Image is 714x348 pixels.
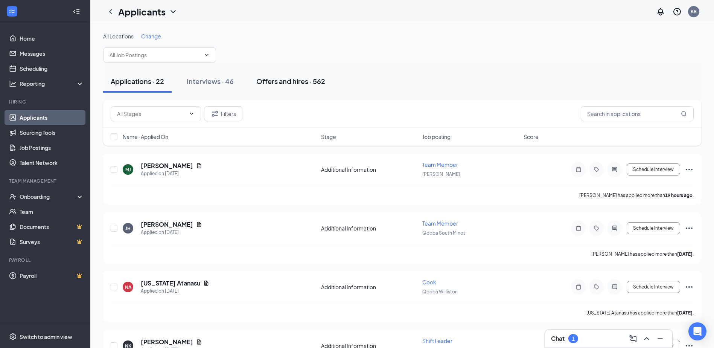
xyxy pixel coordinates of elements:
[422,171,460,177] span: [PERSON_NAME]
[196,163,202,169] svg: Document
[551,334,565,343] h3: Chat
[627,222,680,234] button: Schedule Interview
[9,193,17,200] svg: UserCheck
[422,337,452,344] span: Shift Leader
[141,279,200,287] h5: [US_STATE] Atanasu
[9,99,82,105] div: Hiring
[422,279,436,285] span: Cook
[581,106,694,121] input: Search in applications
[656,334,665,343] svg: Minimize
[8,8,16,15] svg: WorkstreamLogo
[592,225,601,231] svg: Tag
[422,161,458,168] span: Team Member
[203,280,209,286] svg: Document
[586,310,694,316] p: [US_STATE] Atanasu has applied more than .
[665,192,693,198] b: 19 hours ago
[20,155,84,170] a: Talent Network
[123,133,168,140] span: Name · Applied On
[321,283,418,291] div: Additional Information
[20,219,84,234] a: DocumentsCrown
[685,165,694,174] svg: Ellipses
[106,7,115,16] svg: ChevronLeft
[627,163,680,176] button: Schedule Interview
[691,8,697,15] div: KR
[610,284,619,290] svg: ActiveChat
[642,334,651,343] svg: ChevronUp
[256,76,325,86] div: Offers and hires · 562
[9,80,17,87] svg: Analysis
[654,333,666,345] button: Minimize
[524,133,539,140] span: Score
[20,204,84,219] a: Team
[685,224,694,233] svg: Ellipses
[141,287,209,295] div: Applied on [DATE]
[141,338,193,346] h5: [PERSON_NAME]
[20,80,84,87] div: Reporting
[20,268,84,283] a: PayrollCrown
[20,125,84,140] a: Sourcing Tools
[688,322,706,340] div: Open Intercom Messenger
[196,339,202,345] svg: Document
[321,133,336,140] span: Stage
[20,110,84,125] a: Applicants
[141,33,161,40] span: Change
[125,284,131,290] div: NA
[627,281,680,293] button: Schedule Interview
[204,106,242,121] button: Filter Filters
[656,7,665,16] svg: Notifications
[169,7,178,16] svg: ChevronDown
[141,220,193,229] h5: [PERSON_NAME]
[125,166,131,173] div: MJ
[9,178,82,184] div: Team Management
[187,76,234,86] div: Interviews · 46
[196,221,202,227] svg: Document
[110,51,201,59] input: All Job Postings
[20,193,78,200] div: Onboarding
[574,284,583,290] svg: Note
[210,109,219,118] svg: Filter
[591,251,694,257] p: [PERSON_NAME] has applied more than .
[103,33,134,40] span: All Locations
[189,111,195,117] svg: ChevronDown
[141,162,193,170] h5: [PERSON_NAME]
[610,166,619,172] svg: ActiveChat
[204,52,210,58] svg: ChevronDown
[20,333,72,340] div: Switch to admin view
[610,225,619,231] svg: ActiveChat
[572,336,575,342] div: 1
[592,166,601,172] svg: Tag
[117,110,186,118] input: All Stages
[20,234,84,249] a: SurveysCrown
[641,333,653,345] button: ChevronUp
[627,333,639,345] button: ComposeMessage
[20,140,84,155] a: Job Postings
[321,166,418,173] div: Additional Information
[629,334,638,343] svg: ComposeMessage
[685,282,694,292] svg: Ellipses
[141,229,202,236] div: Applied on [DATE]
[20,46,84,61] a: Messages
[574,225,583,231] svg: Note
[574,166,583,172] svg: Note
[9,257,82,263] div: Payroll
[579,192,694,198] p: [PERSON_NAME] has applied more than .
[681,111,687,117] svg: MagnifyingGlass
[125,225,131,232] div: JH
[73,8,80,15] svg: Collapse
[677,310,693,316] b: [DATE]
[118,5,166,18] h1: Applicants
[592,284,601,290] svg: Tag
[321,224,418,232] div: Additional Information
[111,76,164,86] div: Applications · 22
[20,31,84,46] a: Home
[422,220,458,227] span: Team Member
[422,133,451,140] span: Job posting
[20,61,84,76] a: Scheduling
[9,333,17,340] svg: Settings
[422,230,465,236] span: Qdoba South Minot
[677,251,693,257] b: [DATE]
[673,7,682,16] svg: QuestionInfo
[141,170,202,177] div: Applied on [DATE]
[422,289,458,295] span: Qdoba Williston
